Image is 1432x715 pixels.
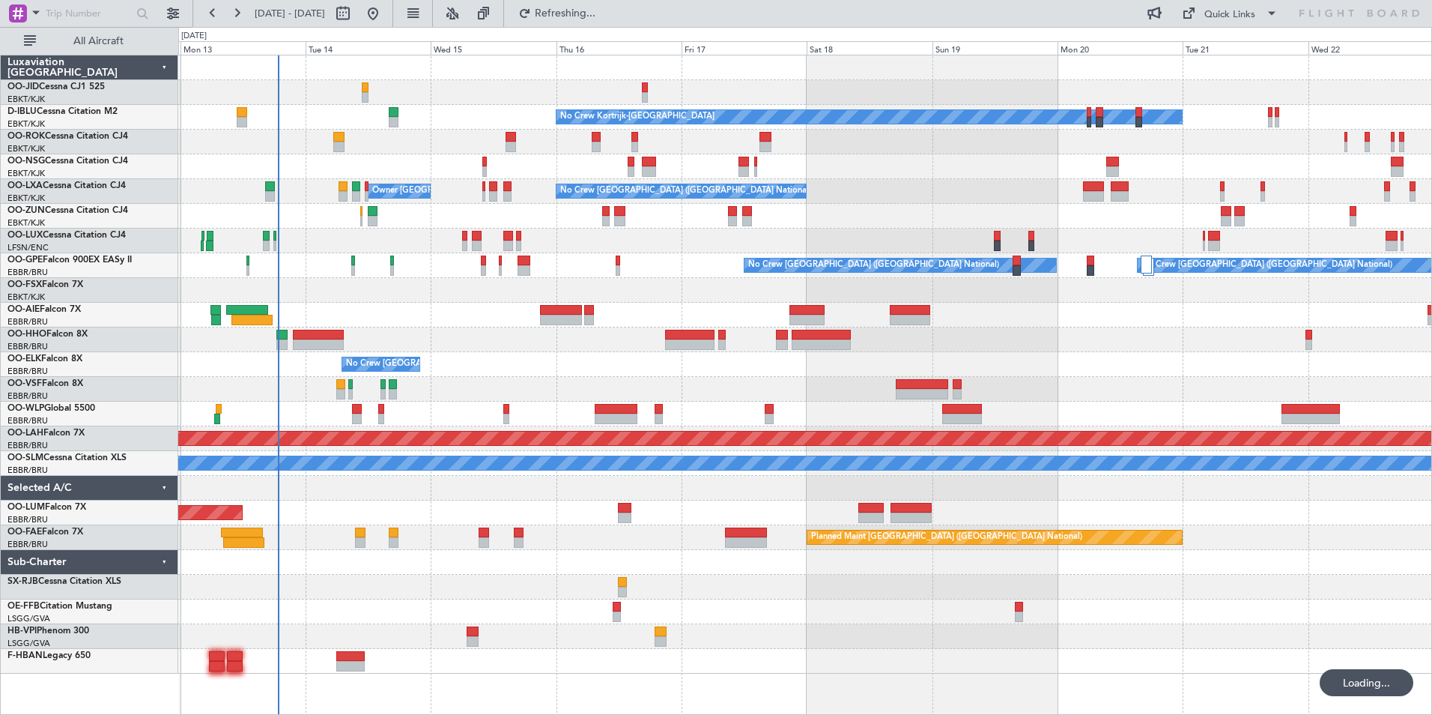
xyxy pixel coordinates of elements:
a: LSGG/GVA [7,613,50,624]
span: OO-ZUN [7,206,45,215]
div: Sat 18 [807,41,932,55]
a: EBBR/BRU [7,316,48,328]
a: EBKT/KJK [7,118,45,130]
div: Thu 16 [556,41,682,55]
span: [DATE] - [DATE] [255,7,325,20]
a: SX-RJBCessna Citation XLS [7,577,121,586]
span: OO-JID [7,82,39,91]
span: OO-ELK [7,355,41,363]
a: OO-SLMCessna Citation XLS [7,453,127,462]
span: OO-AIE [7,305,40,314]
a: OO-LUXCessna Citation CJ4 [7,231,126,240]
a: LSGG/GVA [7,638,50,649]
a: OO-NSGCessna Citation CJ4 [7,157,128,166]
a: EBBR/BRU [7,440,48,451]
div: Owner [GEOGRAPHIC_DATA]-[GEOGRAPHIC_DATA] [372,180,574,202]
span: F-HBAN [7,651,43,660]
span: OO-WLP [7,404,44,413]
a: OO-HHOFalcon 8X [7,330,88,339]
span: OO-HHO [7,330,46,339]
a: OO-WLPGlobal 5500 [7,404,95,413]
button: All Aircraft [16,29,163,53]
a: OO-JIDCessna CJ1 525 [7,82,105,91]
span: OO-GPE [7,256,43,265]
a: HB-VPIPhenom 300 [7,627,89,636]
div: No Crew [GEOGRAPHIC_DATA] ([GEOGRAPHIC_DATA] National) [560,180,811,202]
span: SX-RJB [7,577,38,586]
a: EBKT/KJK [7,292,45,303]
div: Planned Maint [GEOGRAPHIC_DATA] ([GEOGRAPHIC_DATA] National) [811,526,1082,549]
a: OO-AIEFalcon 7X [7,305,81,314]
a: OO-ZUNCessna Citation CJ4 [7,206,128,215]
input: Trip Number [46,2,132,25]
span: OO-LAH [7,429,43,438]
span: OO-VSF [7,379,42,388]
button: Refreshing... [512,1,601,25]
div: Fri 17 [682,41,807,55]
a: D-IBLUCessna Citation M2 [7,107,118,116]
a: EBBR/BRU [7,514,48,525]
a: OO-ELKFalcon 8X [7,355,82,363]
span: All Aircraft [39,36,158,46]
a: OE-FFBCitation Mustang [7,602,112,611]
a: LFSN/ENC [7,242,49,253]
div: Sun 19 [932,41,1058,55]
span: OO-SLM [7,453,43,462]
a: EBKT/KJK [7,193,45,204]
div: Mon 20 [1058,41,1183,55]
a: OO-GPEFalcon 900EX EASy II [7,256,132,265]
a: OO-FSXFalcon 7X [7,280,83,289]
button: Quick Links [1174,1,1285,25]
a: EBBR/BRU [7,390,48,402]
a: EBBR/BRU [7,267,48,278]
div: Tue 21 [1183,41,1308,55]
div: No Crew [GEOGRAPHIC_DATA] ([GEOGRAPHIC_DATA] National) [346,353,597,375]
span: OO-FSX [7,280,42,289]
a: EBBR/BRU [7,539,48,550]
span: OO-LUX [7,231,43,240]
a: EBBR/BRU [7,415,48,426]
a: EBBR/BRU [7,341,48,352]
span: HB-VPI [7,627,37,636]
span: OO-LXA [7,181,43,190]
a: OO-ROKCessna Citation CJ4 [7,132,128,141]
div: No Crew [GEOGRAPHIC_DATA] ([GEOGRAPHIC_DATA] National) [748,254,999,277]
a: OO-LAHFalcon 7X [7,429,85,438]
a: OO-LUMFalcon 7X [7,503,86,512]
div: [DATE] [181,30,207,43]
a: EBKT/KJK [7,168,45,179]
a: F-HBANLegacy 650 [7,651,91,660]
span: OO-NSG [7,157,45,166]
div: Wed 15 [431,41,556,55]
div: Quick Links [1204,7,1255,22]
a: EBKT/KJK [7,217,45,229]
span: OO-FAE [7,528,42,537]
div: Tue 14 [306,41,431,55]
a: EBBR/BRU [7,465,48,476]
a: EBKT/KJK [7,143,45,154]
div: No Crew [GEOGRAPHIC_DATA] ([GEOGRAPHIC_DATA] National) [1141,254,1392,277]
span: OE-FFB [7,602,40,611]
div: Loading... [1320,669,1413,696]
a: OO-FAEFalcon 7X [7,528,83,537]
span: OO-LUM [7,503,45,512]
div: No Crew Kortrijk-[GEOGRAPHIC_DATA] [560,106,715,128]
span: Refreshing... [534,8,597,19]
div: Mon 13 [180,41,306,55]
a: EBBR/BRU [7,366,48,377]
a: EBKT/KJK [7,94,45,105]
span: D-IBLU [7,107,37,116]
a: OO-VSFFalcon 8X [7,379,83,388]
span: OO-ROK [7,132,45,141]
a: OO-LXACessna Citation CJ4 [7,181,126,190]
